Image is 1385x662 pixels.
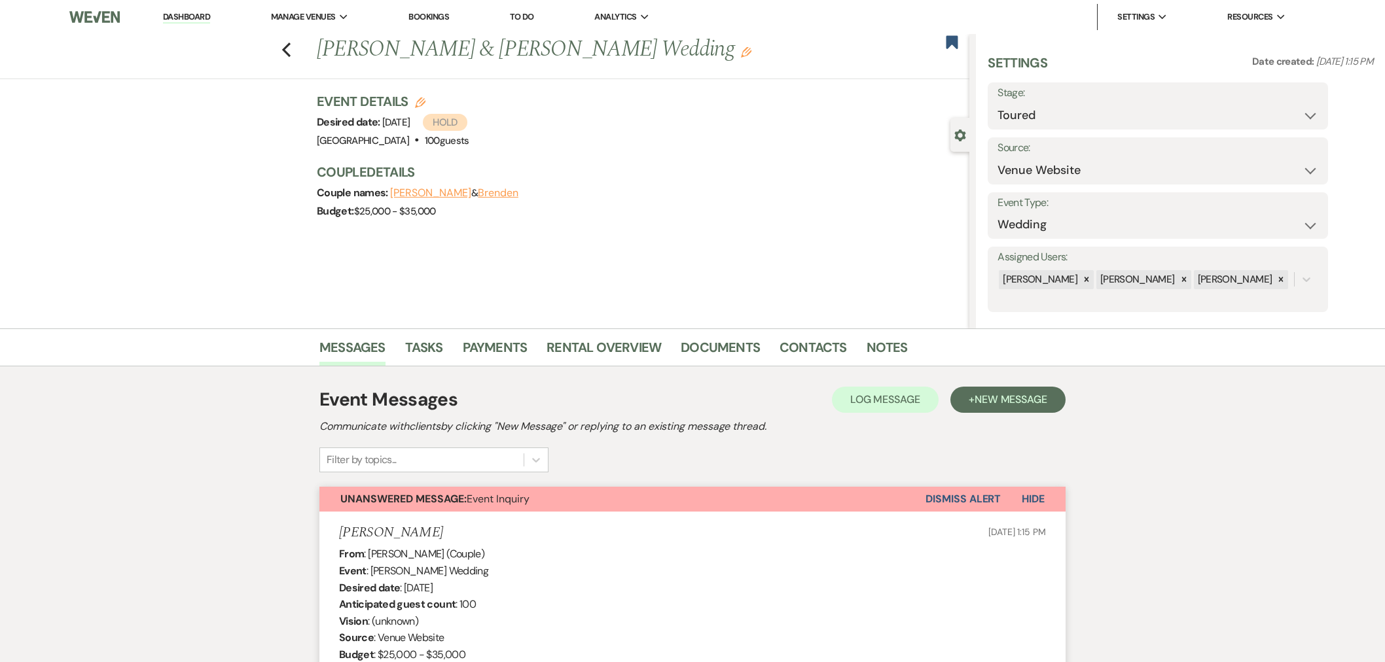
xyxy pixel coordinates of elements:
[1117,10,1155,24] span: Settings
[1316,55,1373,68] span: [DATE] 1:15 PM
[339,581,400,595] b: Desired date
[317,163,956,181] h3: Couple Details
[339,525,443,541] h5: [PERSON_NAME]
[547,337,661,366] a: Rental Overview
[1194,270,1274,289] div: [PERSON_NAME]
[317,186,390,200] span: Couple names:
[1227,10,1272,24] span: Resources
[317,204,354,218] span: Budget:
[405,337,443,366] a: Tasks
[867,337,908,366] a: Notes
[339,564,367,578] b: Event
[69,3,120,31] img: Weven Logo
[478,188,518,198] button: Brenden
[1022,492,1045,506] span: Hide
[850,392,920,406] span: Log Message
[340,492,467,506] strong: Unanswered Message:
[319,487,926,512] button: Unanswered Message:Event Inquiry
[319,337,386,366] a: Messages
[998,139,1318,158] label: Source:
[926,487,1001,512] button: Dismiss Alert
[390,188,471,198] button: [PERSON_NAME]
[681,337,760,366] a: Documents
[1252,55,1316,68] span: Date created:
[317,92,469,111] h3: Event Details
[319,386,458,413] h1: Event Messages
[339,631,374,644] b: Source
[1096,270,1177,289] div: [PERSON_NAME]
[998,84,1318,103] label: Stage:
[998,194,1318,213] label: Event Type:
[339,597,456,611] b: Anticipated guest count
[463,337,528,366] a: Payments
[950,387,1066,413] button: +New Message
[423,114,467,131] span: Hold
[832,387,939,413] button: Log Message
[340,492,530,506] span: Event Inquiry
[327,452,397,468] div: Filter by topics...
[317,115,382,129] span: Desired date:
[163,11,210,24] a: Dashboard
[999,270,1079,289] div: [PERSON_NAME]
[998,248,1318,267] label: Assigned Users:
[354,205,436,218] span: $25,000 - $35,000
[339,547,364,561] b: From
[988,54,1047,82] h3: Settings
[382,116,467,129] span: [DATE]
[271,10,336,24] span: Manage Venues
[741,46,751,58] button: Edit
[408,11,449,22] a: Bookings
[1001,487,1066,512] button: Hide
[317,34,834,65] h1: [PERSON_NAME] & [PERSON_NAME] Wedding
[510,11,534,22] a: To Do
[780,337,847,366] a: Contacts
[594,10,636,24] span: Analytics
[975,392,1047,406] span: New Message
[339,648,374,661] b: Budget
[339,614,368,628] b: Vision
[988,526,1046,538] span: [DATE] 1:15 PM
[319,419,1066,434] h2: Communicate with clients by clicking "New Message" or replying to an existing message thread.
[954,128,966,141] button: Close lead details
[317,134,409,147] span: [GEOGRAPHIC_DATA]
[390,186,518,200] span: &
[425,134,469,147] span: 100 guests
